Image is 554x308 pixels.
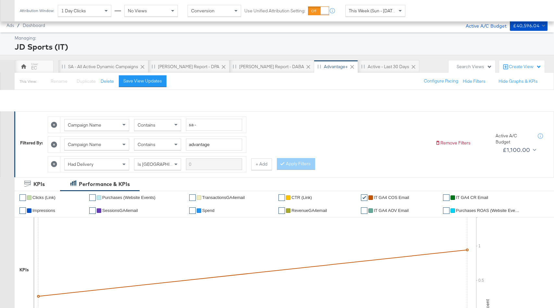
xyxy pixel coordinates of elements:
[509,64,541,70] div: Create View
[68,64,138,70] div: SA - All Active Dynamic Campaigns
[459,20,507,30] div: Active A/C Budget
[89,207,96,214] a: ✔
[361,65,365,68] div: Drag to reorder tab
[19,207,26,214] a: ✔
[138,161,187,167] span: Is [GEOGRAPHIC_DATA]
[77,78,96,84] span: Duplicate
[123,78,162,84] div: Save View Updates
[317,65,321,68] div: Drag to reorder tab
[496,133,531,145] div: Active A/C Budget
[31,65,37,71] div: EC
[503,145,530,155] div: £1,100.00
[374,195,409,200] span: IT GA4 COS Email
[186,158,242,170] input: Enter a search term
[191,8,215,14] span: Conversion
[186,139,242,151] input: Enter a search term
[89,194,96,201] a: ✔
[324,64,348,70] div: Advantage+
[374,208,409,213] span: IT GA4 AOV Email
[189,194,196,201] a: ✔
[128,8,147,14] span: No Views
[62,65,65,68] div: Drag to reorder tab
[291,208,327,213] span: RevenueGA4email
[278,207,285,214] a: ✔
[101,78,114,84] button: Delete
[456,208,521,213] span: Purchases ROAS (Website Events)
[23,23,45,28] a: Dashboard
[138,122,155,128] span: Contains
[443,194,449,201] a: ✔
[51,78,68,84] span: Rename
[419,75,463,87] button: Configure Pacing
[291,195,312,200] span: CTR (Link)
[510,20,548,31] button: £40,596.04
[32,208,55,213] span: Impressions
[33,180,45,188] div: KPIs
[138,142,155,147] span: Contains
[500,145,537,155] button: £1,100.00
[102,195,155,200] span: Purchases (Website Events)
[239,64,304,70] div: [PERSON_NAME] Report - DABA
[68,122,101,128] span: Campaign Name
[19,194,26,201] a: ✔
[15,41,546,52] div: JD Sports (IT)
[349,8,398,14] span: This Week (Sun - [DATE])
[456,195,488,200] span: IT GA4 CR Email
[443,207,449,214] a: ✔
[202,208,215,213] span: Spend
[189,207,196,214] a: ✔
[463,78,486,84] button: Hide Filters
[244,8,305,14] label: Use Unified Attribution Setting:
[457,64,492,70] div: Search Views
[14,23,23,28] span: /
[435,140,471,146] button: Remove Filters
[186,119,242,131] input: Enter a search term
[119,75,166,87] button: Save View Updates
[233,65,236,68] div: Drag to reorder tab
[158,64,219,70] div: [PERSON_NAME] Report - DPA
[20,140,43,146] div: Filtered By:
[361,194,367,201] a: ✔
[102,208,138,213] span: SessionsGA4email
[19,8,55,13] div: Attribution Window:
[15,35,546,41] div: Managing:
[32,195,55,200] span: Clicks (Link)
[499,78,538,84] button: Hide Graphs & KPIs
[361,207,367,214] a: ✔
[19,267,29,273] div: KPIs
[202,195,245,200] span: TransactionsGA4email
[68,142,101,147] span: Campaign Name
[251,158,272,170] button: + Add
[278,194,285,201] a: ✔
[68,161,93,167] span: Had Delivery
[513,22,539,30] div: £40,596.04
[368,64,409,70] div: Active - Last 30 Days
[61,8,86,14] span: 1 Day Clicks
[19,79,37,84] div: This View:
[79,180,130,188] div: Performance & KPIs
[6,23,14,28] span: Ads
[152,65,155,68] div: Drag to reorder tab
